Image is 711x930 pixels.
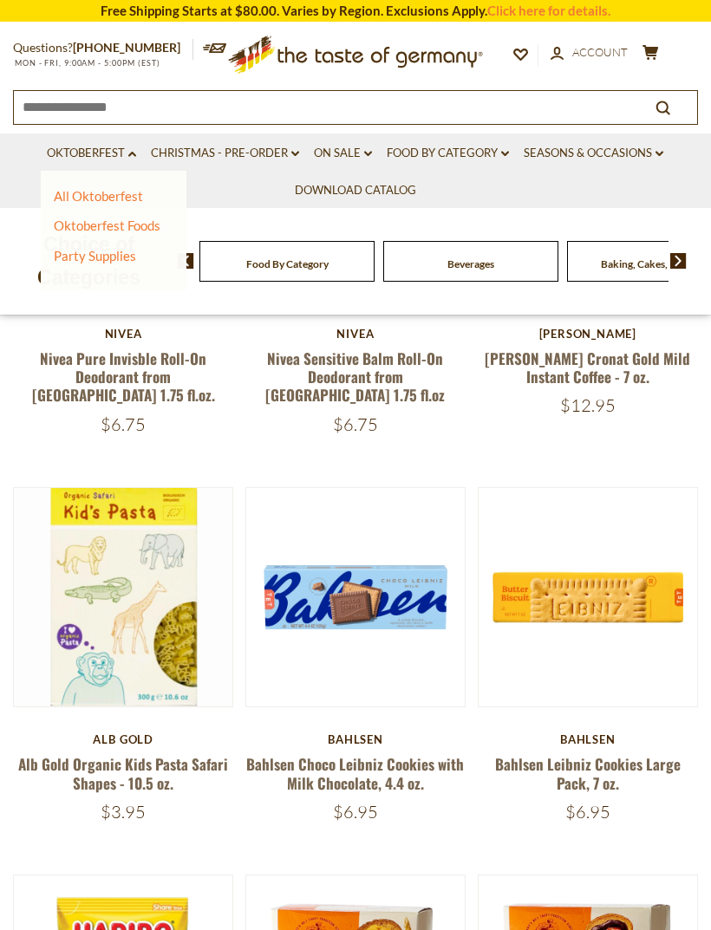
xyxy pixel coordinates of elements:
[54,248,136,263] a: Party Supplies
[565,801,610,823] span: $6.95
[478,327,698,341] div: [PERSON_NAME]
[314,144,372,163] a: On Sale
[245,732,466,746] div: Bahlsen
[246,753,464,793] a: Bahlsen Choco Leibniz Cookies with Milk Chocolate, 4.4 oz.
[601,257,709,270] a: Baking, Cakes, Desserts
[478,732,698,746] div: Bahlsen
[101,413,146,435] span: $6.75
[495,753,681,793] a: Bahlsen Leibniz Cookies Large Pack, 7 oz.
[13,732,233,746] div: Alb Gold
[387,144,509,163] a: Food By Category
[560,394,616,416] span: $12.95
[295,181,416,200] a: Download Catalog
[265,348,445,406] a: Nivea Sensitive Balm Roll-On Deodorant from [GEOGRAPHIC_DATA] 1.75 fl.oz
[14,488,232,706] img: Alb Gold Organic Kids Pasta Safari Shapes - 10.5 oz.
[54,188,143,204] a: All Oktoberfest
[47,144,136,163] a: Oktoberfest
[246,257,329,270] a: Food By Category
[13,327,233,341] div: Nivea
[246,488,465,706] img: Bahlsen Choco Leibniz Cookies with Milk Chocolate, 4.4 oz.
[485,348,690,387] a: [PERSON_NAME] Cronat Gold Mild Instant Coffee - 7 oz.
[572,45,628,59] span: Account
[447,257,494,270] a: Beverages
[524,144,663,163] a: Seasons & Occasions
[245,327,466,341] div: Nivea
[333,413,378,435] span: $6.75
[73,40,180,55] a: [PHONE_NUMBER]
[333,801,378,823] span: $6.95
[151,144,299,163] a: Christmas - PRE-ORDER
[18,753,228,793] a: Alb Gold Organic Kids Pasta Safari Shapes - 10.5 oz.
[32,348,215,406] a: Nivea Pure Invisble Roll-On Deodorant from [GEOGRAPHIC_DATA] 1.75 fl.oz.
[479,488,697,706] img: Bahlsen Leibniz Cookies Large Pack, 7 oz.
[13,37,193,59] p: Questions?
[54,218,160,233] a: Oktoberfest Foods
[551,43,628,62] a: Account
[13,58,160,68] span: MON - FRI, 9:00AM - 5:00PM (EST)
[487,3,610,18] a: Click here for details.
[101,801,146,823] span: $3.95
[670,253,687,269] img: next arrow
